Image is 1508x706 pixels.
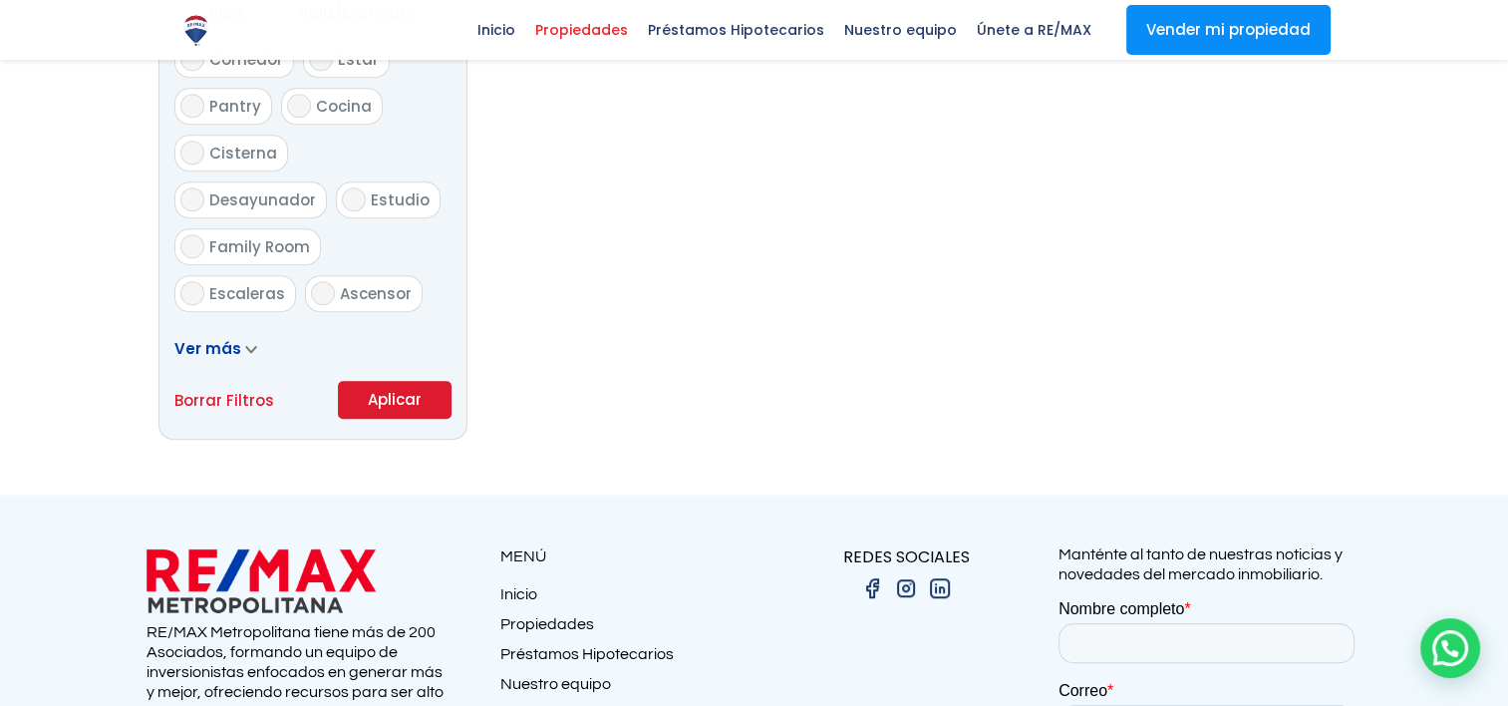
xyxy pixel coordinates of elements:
[178,13,213,48] img: Logo de REMAX
[754,544,1058,569] p: REDES SOCIALES
[180,94,204,118] input: Pantry
[860,576,884,600] img: facebook.png
[1126,5,1331,55] a: Vender mi propiedad
[638,15,834,45] span: Préstamos Hipotecarios
[928,576,952,600] img: linkedin.png
[500,584,754,614] a: Inicio
[967,15,1101,45] span: Únete a RE/MAX
[174,338,241,359] span: Ver más
[180,234,204,258] input: Family Room
[467,15,525,45] span: Inicio
[834,15,967,45] span: Nuestro equipo
[500,644,754,674] a: Préstamos Hipotecarios
[147,544,376,617] img: remax metropolitana logo
[500,614,754,644] a: Propiedades
[894,576,918,600] img: instagram.png
[316,96,372,117] span: Cocina
[311,281,335,305] input: Ascensor
[1058,544,1362,584] p: Manténte al tanto de nuestras noticias y novedades del mercado inmobiliario.
[500,674,754,704] a: Nuestro equipo
[500,544,754,569] p: MENÚ
[209,143,277,164] span: Cisterna
[342,187,366,211] input: Estudio
[180,187,204,211] input: Desayunador
[340,283,412,304] span: Ascensor
[174,338,257,359] a: Ver más
[209,283,285,304] span: Escaleras
[174,388,274,413] a: Borrar Filtros
[209,236,310,257] span: Family Room
[209,96,261,117] span: Pantry
[371,189,430,210] span: Estudio
[180,281,204,305] input: Escaleras
[338,381,452,419] button: Aplicar
[525,15,638,45] span: Propiedades
[287,94,311,118] input: Cocina
[209,189,316,210] span: Desayunador
[180,141,204,165] input: Cisterna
